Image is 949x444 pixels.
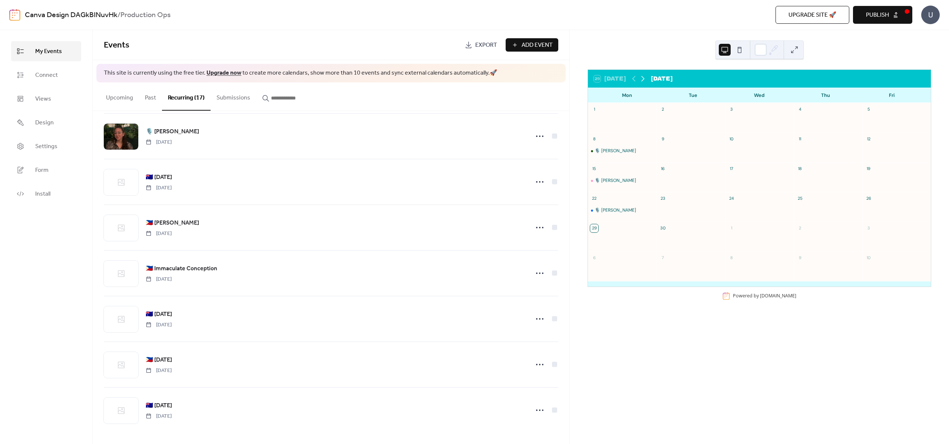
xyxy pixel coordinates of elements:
[864,165,873,173] div: 19
[788,11,836,20] span: Upgrade site 🚀
[588,208,657,213] div: 🎙️ Syd
[659,195,667,203] div: 23
[590,135,598,143] div: 8
[146,219,199,228] span: 🇵🇭 [PERSON_NAME]
[139,82,162,110] button: Past
[11,136,81,156] a: Settings
[459,38,503,52] a: Export
[11,41,81,61] a: My Events
[796,165,804,173] div: 18
[651,74,672,83] div: [DATE]
[590,165,598,173] div: 15
[796,224,804,232] div: 2
[727,165,735,173] div: 17
[120,8,171,22] b: Production Ops
[162,82,211,111] button: Recurring (17)
[11,160,81,180] a: Form
[796,135,804,143] div: 11
[9,9,20,21] img: logo
[146,173,172,182] span: 🇦🇺 [DATE]
[590,195,598,203] div: 22
[864,105,873,114] div: 5
[35,95,51,104] span: Views
[760,293,796,299] a: [DOMAIN_NAME]
[864,254,873,262] div: 10
[506,38,558,52] button: Add Event
[475,41,497,50] span: Export
[146,127,199,137] a: 🎙️ [PERSON_NAME]
[660,88,727,103] div: Tue
[206,67,241,79] a: Upgrade now
[35,142,57,151] span: Settings
[146,401,172,411] a: 🇦🇺 [DATE]
[146,138,172,146] span: [DATE]
[659,135,667,143] div: 9
[796,254,804,262] div: 9
[104,37,129,53] span: Events
[793,88,859,103] div: Thu
[146,310,172,319] a: 🇦🇺 [DATE]
[866,11,889,20] span: Publish
[921,6,940,24] div: U
[590,254,598,262] div: 6
[146,173,172,182] a: 🇦🇺 [DATE]
[146,184,172,192] span: [DATE]
[659,165,667,173] div: 16
[594,88,660,103] div: Mon
[659,105,667,114] div: 2
[100,82,139,110] button: Upcoming
[727,195,735,203] div: 24
[35,47,62,56] span: My Events
[588,178,657,184] div: 🎙️ Camille
[595,148,636,154] div: 🎙️ [PERSON_NAME]
[595,178,636,184] div: 🎙️ [PERSON_NAME]
[796,195,804,203] div: 25
[590,105,598,114] div: 1
[864,135,873,143] div: 12
[25,8,118,22] a: Canva Design DAGkBINuvHk
[35,71,58,80] span: Connect
[146,310,172,319] span: 🇦🇺 [DATE]
[853,6,912,24] button: Publish
[104,69,497,77] span: This site is currently using the free tier. to create more calendars, show more than 10 events an...
[590,224,598,232] div: 29
[11,65,81,85] a: Connect
[35,118,54,127] span: Design
[659,224,667,232] div: 30
[146,321,172,329] span: [DATE]
[35,190,50,199] span: Install
[864,195,873,203] div: 26
[727,224,735,232] div: 1
[118,8,120,22] b: /
[727,105,735,114] div: 3
[146,218,199,228] a: 🇵🇭 [PERSON_NAME]
[859,88,925,103] div: Fri
[146,367,172,375] span: [DATE]
[726,88,793,103] div: Wed
[522,41,553,50] span: Add Event
[146,356,172,365] span: 🇵🇭 [DATE]
[11,184,81,204] a: Install
[727,135,735,143] div: 10
[35,166,49,175] span: Form
[733,293,796,299] div: Powered by
[146,355,172,365] a: 🇵🇭 [DATE]
[211,82,256,110] button: Submissions
[864,224,873,232] div: 3
[595,208,636,213] div: 🎙️ [PERSON_NAME]
[11,112,81,133] a: Design
[659,254,667,262] div: 7
[776,6,849,24] button: Upgrade site 🚀
[146,275,172,283] span: [DATE]
[588,148,657,154] div: 🎙️ Karla
[11,89,81,109] a: Views
[146,264,217,274] a: 🇵🇭 Immaculate Conception
[146,230,172,238] span: [DATE]
[146,412,172,420] span: [DATE]
[727,254,735,262] div: 8
[796,105,804,114] div: 4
